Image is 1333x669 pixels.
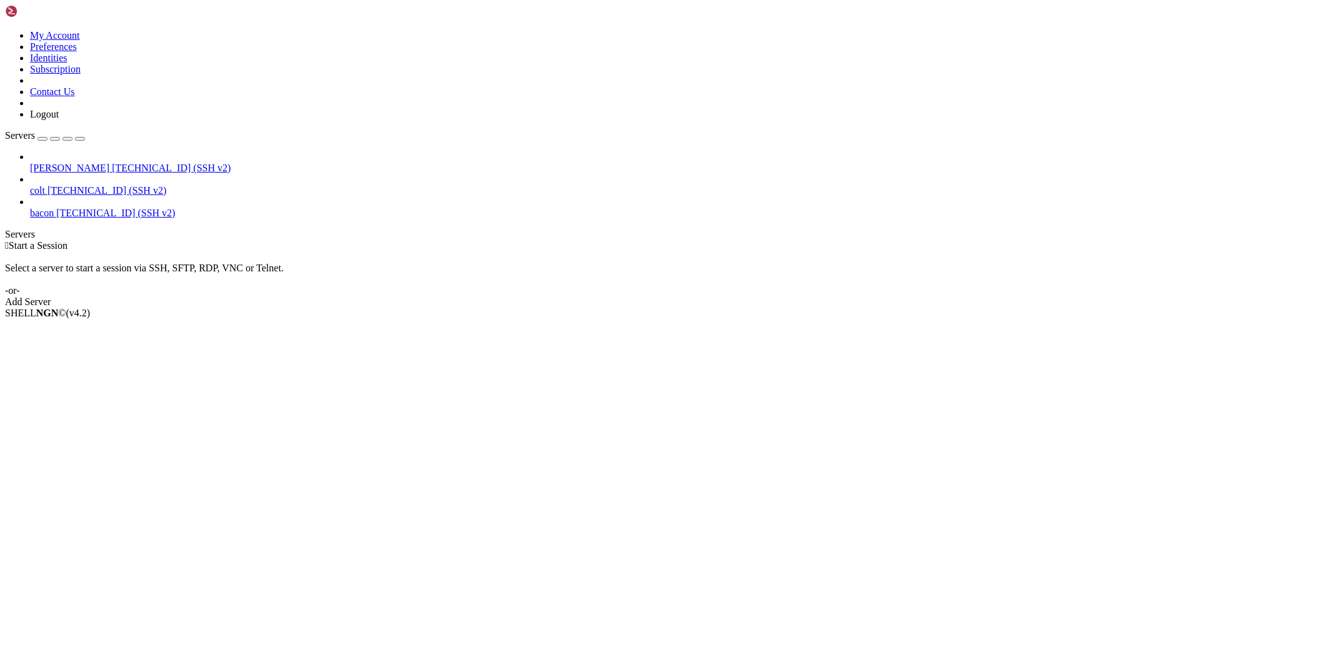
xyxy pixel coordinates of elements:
[66,308,91,318] span: 4.2.0
[5,130,85,141] a: Servers
[30,174,1328,196] li: colt [TECHNICAL_ID] (SSH v2)
[56,208,175,218] span: [TECHNICAL_ID] (SSH v2)
[30,30,80,41] a: My Account
[30,196,1328,219] li: bacon [TECHNICAL_ID] (SSH v2)
[30,163,109,173] span: [PERSON_NAME]
[5,229,1328,240] div: Servers
[30,208,54,218] span: bacon
[30,185,45,196] span: colt
[5,5,77,18] img: Shellngn
[9,240,67,251] span: Start a Session
[30,86,75,97] a: Contact Us
[5,308,90,318] span: SHELL ©
[112,163,231,173] span: [TECHNICAL_ID] (SSH v2)
[30,64,81,74] a: Subscription
[5,251,1328,296] div: Select a server to start a session via SSH, SFTP, RDP, VNC or Telnet. -or-
[30,208,1328,219] a: bacon [TECHNICAL_ID] (SSH v2)
[36,308,59,318] b: NGN
[30,151,1328,174] li: [PERSON_NAME] [TECHNICAL_ID] (SSH v2)
[30,109,59,119] a: Logout
[30,53,67,63] a: Identities
[5,130,35,141] span: Servers
[5,296,1328,308] div: Add Server
[30,163,1328,174] a: [PERSON_NAME] [TECHNICAL_ID] (SSH v2)
[30,41,77,52] a: Preferences
[47,185,166,196] span: [TECHNICAL_ID] (SSH v2)
[5,240,9,251] span: 
[30,185,1328,196] a: colt [TECHNICAL_ID] (SSH v2)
